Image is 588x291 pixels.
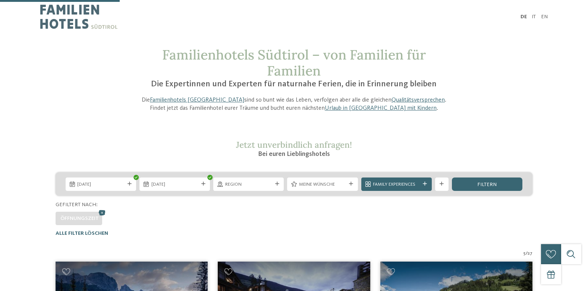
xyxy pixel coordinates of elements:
[526,250,528,257] span: /
[523,250,526,257] span: 5
[60,216,99,221] span: Öffnungszeit
[56,202,98,207] span: Gefiltert nach:
[225,181,272,188] span: Region
[373,181,420,188] span: Family Experiences
[532,14,536,19] a: IT
[56,231,108,236] span: Alle Filter löschen
[258,151,330,157] span: Bei euren Lieblingshotels
[325,105,437,111] a: Urlaub in [GEOGRAPHIC_DATA] mit Kindern
[162,46,426,79] span: Familienhotels Südtirol – von Familien für Familien
[150,97,244,103] a: Familienhotels [GEOGRAPHIC_DATA]
[135,96,454,113] p: Die sind so bunt wie das Leben, verfolgen aber alle die gleichen . Findet jetzt das Familienhotel...
[151,80,437,88] span: Die Expertinnen und Experten für naturnahe Ferien, die in Erinnerung bleiben
[521,14,527,19] a: DE
[299,181,346,188] span: Meine Wünsche
[236,139,352,150] span: Jetzt unverbindlich anfragen!
[477,182,497,187] span: filtern
[392,97,445,103] a: Qualitätsversprechen
[77,181,124,188] span: [DATE]
[541,14,548,19] a: EN
[528,250,532,257] span: 27
[151,181,198,188] span: [DATE]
